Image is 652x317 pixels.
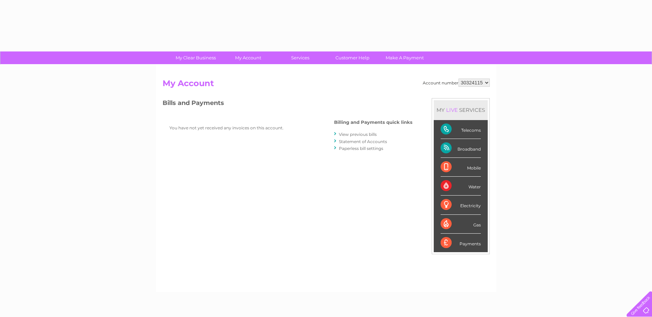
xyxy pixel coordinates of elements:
div: Broadband [441,139,481,158]
h2: My Account [163,79,490,92]
div: MY SERVICES [434,100,488,120]
a: View previous bills [339,132,377,137]
div: Account number [423,79,490,87]
a: Customer Help [324,51,381,64]
div: Mobile [441,158,481,177]
h4: Billing and Payments quick links [334,120,412,125]
a: Services [272,51,329,64]
div: LIVE [445,107,459,113]
h3: Bills and Payments [163,98,412,110]
a: Paperless bill settings [339,146,383,151]
div: Telecoms [441,120,481,139]
div: Gas [441,215,481,234]
p: You have not yet received any invoices on this account. [169,125,307,131]
div: Water [441,177,481,196]
a: My Clear Business [167,51,224,64]
div: Payments [441,234,481,252]
div: Electricity [441,196,481,214]
a: Make A Payment [376,51,433,64]
a: My Account [220,51,276,64]
a: Statement of Accounts [339,139,387,144]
